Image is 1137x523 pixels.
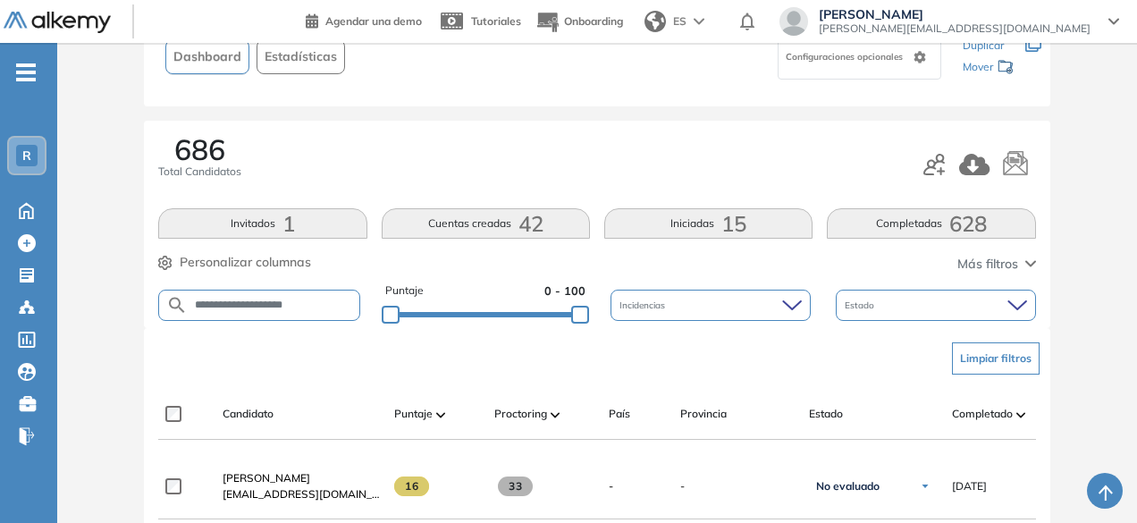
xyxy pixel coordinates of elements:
span: R [22,148,31,163]
span: [PERSON_NAME] [819,7,1091,21]
button: Personalizar columnas [158,253,311,272]
img: [missing "en.ARROW_ALT" translation] [436,412,445,418]
span: Tutoriales [471,14,521,28]
span: Duplicar [963,38,1004,52]
i: - [16,71,36,74]
img: Ícono de flecha [920,481,931,492]
span: Configuraciones opcionales [786,50,906,63]
span: Provincia [680,406,727,422]
span: Completado [952,406,1013,422]
span: Agendar una demo [325,14,422,28]
div: Estado [836,290,1036,321]
span: Candidato [223,406,274,422]
span: - [609,478,613,494]
img: SEARCH_ALT [166,294,188,316]
button: Más filtros [957,255,1036,274]
span: Proctoring [494,406,547,422]
a: [PERSON_NAME] [223,470,380,486]
span: [PERSON_NAME] [223,471,310,485]
span: 686 [174,135,225,164]
button: Estadísticas [257,39,345,74]
span: 33 [498,477,533,496]
img: world [644,11,666,32]
span: Incidencias [619,299,669,312]
div: Mover [963,52,1015,85]
button: Invitados1 [158,208,366,239]
span: Total Candidatos [158,164,241,180]
button: Completadas628 [827,208,1035,239]
span: [EMAIL_ADDRESS][DOMAIN_NAME] [223,486,380,502]
span: [PERSON_NAME][EMAIL_ADDRESS][DOMAIN_NAME] [819,21,1091,36]
a: Agendar una demo [306,9,422,30]
span: 0 - 100 [544,283,585,299]
span: Estadísticas [265,47,337,66]
span: No evaluado [816,479,880,493]
span: Puntaje [394,406,433,422]
img: Logo [4,12,111,34]
div: Incidencias [611,290,811,321]
img: arrow [694,18,704,25]
span: - [680,478,795,494]
span: Más filtros [957,255,1018,274]
img: [missing "en.ARROW_ALT" translation] [551,412,560,418]
button: Cuentas creadas42 [382,208,590,239]
span: 16 [394,477,429,496]
div: Configuraciones opcionales [778,35,941,80]
span: Onboarding [564,14,623,28]
span: Personalizar columnas [180,253,311,272]
button: Iniciadas15 [604,208,813,239]
span: País [609,406,630,422]
span: [DATE] [952,478,987,494]
span: Estado [845,299,878,312]
span: Puntaje [385,283,424,299]
span: ES [673,13,686,30]
img: [missing "en.ARROW_ALT" translation] [1016,412,1025,418]
button: Dashboard [165,39,249,74]
span: Estado [809,406,843,422]
button: Limpiar filtros [952,342,1040,375]
span: Dashboard [173,47,241,66]
button: Onboarding [535,3,623,41]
